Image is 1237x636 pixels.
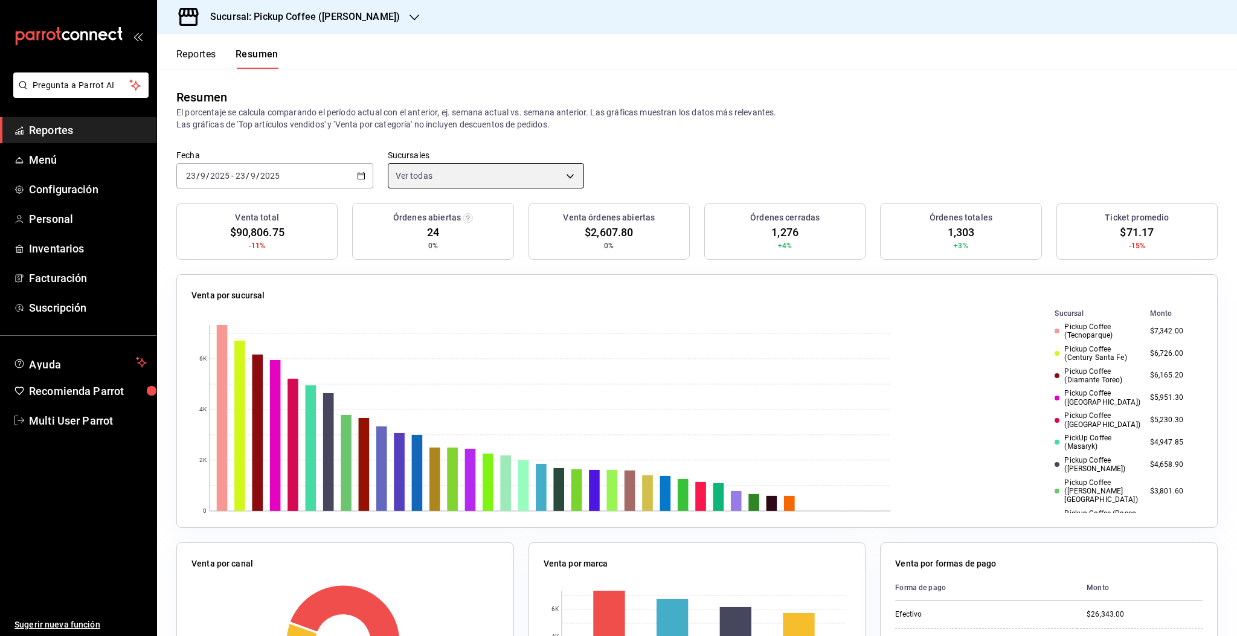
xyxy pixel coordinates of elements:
[230,224,284,240] span: $90,806.75
[1055,323,1140,340] div: Pickup Coffee (Tecnoparque)
[1145,507,1203,529] td: $3,666.10
[199,356,207,362] text: 6K
[235,211,278,224] h3: Venta total
[1077,575,1203,601] th: Monto
[930,211,992,224] h3: Órdenes totales
[246,171,249,181] span: /
[260,171,280,181] input: ----
[206,171,210,181] span: /
[200,171,206,181] input: --
[1055,478,1140,504] div: Pickup Coffee ([PERSON_NAME][GEOGRAPHIC_DATA])
[13,72,149,98] button: Pregunta a Parrot AI
[201,10,400,24] h3: Sucursal: Pickup Coffee ([PERSON_NAME])
[1055,411,1140,429] div: Pickup Coffee ([GEOGRAPHIC_DATA])
[8,88,149,100] a: Pregunta a Parrot AI
[33,79,130,92] span: Pregunta a Parrot AI
[1105,211,1169,224] h3: Ticket promedio
[1087,609,1203,620] div: $26,343.00
[29,300,147,316] span: Suscripción
[1055,367,1140,385] div: Pickup Coffee (Diamante Toreo)
[191,289,265,302] p: Venta por sucursal
[388,151,585,159] label: Sucursales
[231,171,234,181] span: -
[771,224,798,240] span: 1,276
[250,171,256,181] input: --
[778,240,792,251] span: +4%
[563,211,655,224] h3: Venta órdenes abiertas
[1145,476,1203,507] td: $3,801.60
[199,406,207,413] text: 4K
[750,211,820,224] h3: Órdenes cerradas
[1145,409,1203,431] td: $5,230.30
[133,31,143,41] button: open_drawer_menu
[895,609,1016,620] div: Efectivo
[196,171,200,181] span: /
[544,557,608,570] p: Venta por marca
[1129,240,1146,251] span: -15%
[236,48,278,69] button: Resumen
[29,181,147,198] span: Configuración
[199,457,207,464] text: 2K
[1055,345,1140,362] div: Pickup Coffee (Century Santa Fe)
[29,152,147,168] span: Menú
[176,88,227,106] div: Resumen
[29,270,147,286] span: Facturación
[29,122,147,138] span: Reportes
[210,171,230,181] input: ----
[895,575,1077,601] th: Forma de pago
[14,618,147,631] span: Sugerir nueva función
[29,413,147,429] span: Multi User Parrot
[585,224,633,240] span: $2,607.80
[1120,224,1154,240] span: $71.17
[1055,434,1140,451] div: PickUp Coffee (Masaryk)
[1055,456,1140,474] div: Pickup Coffee ([PERSON_NAME])
[29,355,131,370] span: Ayuda
[1145,431,1203,454] td: $4,947.85
[29,240,147,257] span: Inventarios
[1055,389,1140,406] div: Pickup Coffee ([GEOGRAPHIC_DATA])
[1035,307,1145,320] th: Sucursal
[948,224,975,240] span: 1,303
[1145,320,1203,342] td: $7,342.00
[428,240,438,251] span: 0%
[427,224,439,240] span: 24
[176,151,373,159] label: Fecha
[396,170,432,182] span: Ver todas
[29,383,147,399] span: Recomienda Parrot
[249,240,266,251] span: -11%
[185,171,196,181] input: --
[604,240,614,251] span: 0%
[203,508,207,515] text: 0
[895,557,996,570] p: Venta por formas de pago
[176,106,1218,130] p: El porcentaje se calcula comparando el período actual con el anterior, ej. semana actual vs. sema...
[1145,365,1203,387] td: $6,165.20
[1145,387,1203,409] td: $5,951.30
[29,211,147,227] span: Personal
[1055,509,1140,527] div: Pickup Coffee (Paseo UNAM)
[176,48,278,69] div: navigation tabs
[1145,454,1203,476] td: $4,658.90
[176,48,216,69] button: Reportes
[393,211,461,224] h3: Órdenes abiertas
[235,171,246,181] input: --
[1145,342,1203,365] td: $6,726.00
[551,606,559,613] text: 6K
[256,171,260,181] span: /
[1145,307,1203,320] th: Monto
[191,557,253,570] p: Venta por canal
[954,240,968,251] span: +3%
